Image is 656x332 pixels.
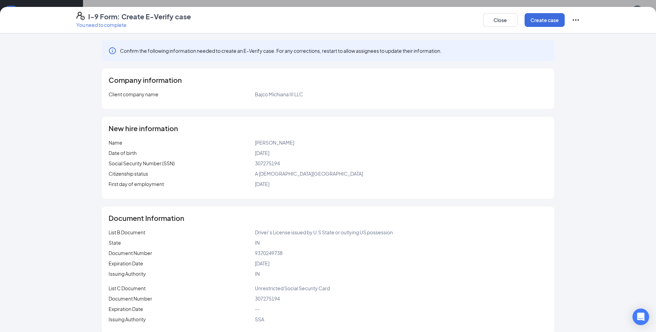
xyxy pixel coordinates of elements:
span: Document Number [109,250,152,256]
span: Citizenship status [109,170,148,177]
span: Company information [109,77,182,84]
span: [DATE] [255,150,269,156]
button: Close [483,13,518,27]
span: List C Document [109,285,146,291]
span: Expiration Date [109,306,143,312]
span: 307275194 [255,295,280,302]
span: Document Information [109,215,184,222]
span: New hire information [109,125,178,132]
svg: Info [108,47,117,55]
span: Name [109,139,122,146]
span: A [DEMOGRAPHIC_DATA][GEOGRAPHIC_DATA] [255,170,363,177]
span: Social Security Number (SSN) [109,160,175,166]
div: Open Intercom Messenger [632,309,649,325]
svg: Ellipses [572,16,580,24]
span: [PERSON_NAME] [255,139,294,146]
span: IN [255,240,260,246]
span: -- [255,306,260,312]
span: Driver’s License issued by U.S State or outlying US possession [255,229,393,235]
span: Issuing Authority [109,316,146,322]
span: Issuing Authority [109,271,146,277]
span: Document Number [109,295,152,302]
span: First day of employment [109,181,164,187]
span: [DATE] [255,181,269,187]
span: SSA [255,316,264,322]
span: [DATE] [255,260,269,266]
span: List B Document [109,229,145,235]
span: IN [255,271,260,277]
span: 307275194 [255,160,280,166]
span: Bajco Michiana III LLC [255,91,303,97]
span: Expiration Date [109,260,143,266]
span: State [109,240,121,246]
h4: I-9 Form: Create E-Verify case [88,12,191,21]
p: You need to complete [76,21,191,28]
span: 9370249738 [255,250,283,256]
span: Date of birth [109,150,137,156]
span: Confirm the following information needed to create an E-Verify case. For any corrections, restart... [120,47,442,54]
span: Unrestricted Social Security Card [255,285,330,291]
span: Client company name [109,91,158,97]
svg: FormI9EVerifyIcon [76,12,85,20]
button: Create case [525,13,565,27]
